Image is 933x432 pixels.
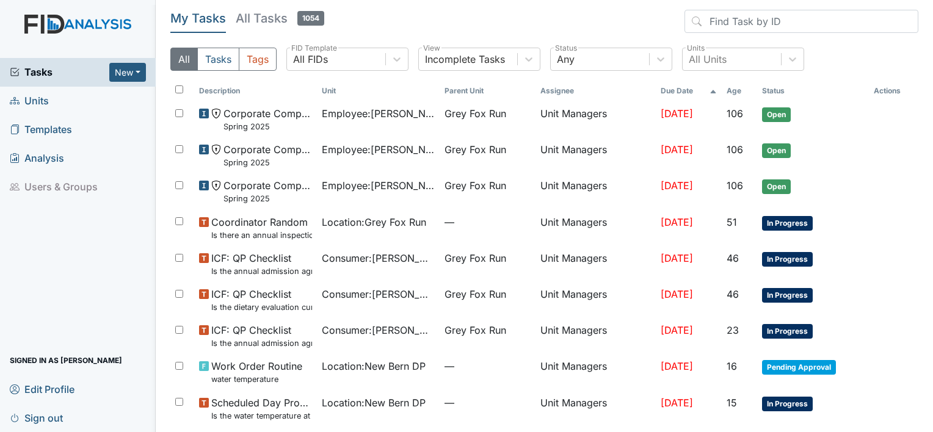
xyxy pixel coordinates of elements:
td: Unit Managers [535,354,656,390]
span: ICF: QP Checklist Is the annual admission agreement current? (document the date in the comment se... [211,251,312,277]
span: ICF: QP Checklist Is the dietary evaluation current? (document the date in the comment section) [211,287,312,313]
h5: My Tasks [170,10,226,27]
span: 16 [727,360,737,372]
span: Work Order Routine water temperature [211,359,302,385]
span: Grey Fox Run [445,287,506,301]
span: In Progress [762,324,813,339]
small: Spring 2025 [223,193,312,204]
span: 23 [727,324,739,336]
span: [DATE] [661,179,693,192]
span: Corporate Compliance Spring 2025 [223,106,312,132]
span: 51 [727,216,737,228]
th: Toggle SortBy [440,81,535,101]
span: Templates [10,120,72,139]
small: water temperature [211,373,302,385]
span: [DATE] [661,143,693,156]
td: Unit Managers [535,246,656,282]
span: Location : New Bern DP [322,395,426,410]
span: [DATE] [661,216,693,228]
span: In Progress [762,252,813,267]
span: Signed in as [PERSON_NAME] [10,351,122,370]
span: Edit Profile [10,380,74,398]
span: — [445,395,531,410]
span: 15 [727,397,737,409]
span: 1054 [297,11,324,26]
span: [DATE] [661,324,693,336]
small: Is the annual admission agreement current? (document the date in the comment section) [211,265,312,277]
span: Employee : [PERSON_NAME][GEOGRAPHIC_DATA] [322,178,435,193]
span: — [445,215,531,229]
span: Open [762,179,791,194]
span: Grey Fox Run [445,142,506,157]
span: Location : Grey Fox Run [322,215,426,229]
div: Type filter [170,48,277,71]
button: Tasks [197,48,239,71]
span: Employee : [PERSON_NAME] [322,142,435,157]
button: New [109,63,146,82]
span: [DATE] [661,252,693,264]
span: 106 [727,107,743,120]
span: In Progress [762,216,813,231]
th: Toggle SortBy [722,81,757,101]
span: Open [762,143,791,158]
th: Toggle SortBy [656,81,722,101]
div: Any [557,52,575,67]
span: Open [762,107,791,122]
span: Corporate Compliance Spring 2025 [223,142,312,168]
small: Is there an annual inspection of the Security and Fire alarm system on file? [211,229,312,241]
span: In Progress [762,288,813,303]
small: Spring 2025 [223,157,312,168]
th: Toggle SortBy [317,81,440,101]
div: All Units [689,52,727,67]
span: Grey Fox Run [445,323,506,337]
span: Consumer : [PERSON_NAME] [322,323,435,337]
th: Actions [869,81,918,101]
td: Unit Managers [535,210,656,246]
span: In Progress [762,397,813,411]
span: [DATE] [661,107,693,120]
small: Is the water temperature at the kitchen sink between 100 to 110 degrees? [211,410,312,422]
span: 106 [727,143,743,156]
th: Assignee [535,81,656,101]
input: Toggle All Rows Selected [175,85,183,93]
span: Analysis [10,149,64,168]
td: Unit Managers [535,318,656,354]
td: Unit Managers [535,137,656,173]
button: All [170,48,198,71]
span: Grey Fox Run [445,251,506,265]
a: Tasks [10,65,109,79]
small: Spring 2025 [223,121,312,132]
span: 46 [727,288,739,300]
h5: All Tasks [236,10,324,27]
span: Sign out [10,408,63,427]
span: [DATE] [661,360,693,372]
div: Incomplete Tasks [425,52,505,67]
small: Is the annual admission agreement current? (document the date in the comment section) [211,337,312,349]
button: Tags [239,48,277,71]
span: Pending Approval [762,360,836,375]
td: Unit Managers [535,282,656,318]
span: Location : New Bern DP [322,359,426,373]
small: Is the dietary evaluation current? (document the date in the comment section) [211,301,312,313]
span: [DATE] [661,288,693,300]
td: Unit Managers [535,391,656,427]
th: Toggle SortBy [194,81,317,101]
span: 46 [727,252,739,264]
span: — [445,359,531,373]
span: 106 [727,179,743,192]
span: Corporate Compliance Spring 2025 [223,178,312,204]
span: ICF: QP Checklist Is the annual admission agreement current? (document the date in the comment se... [211,323,312,349]
span: Grey Fox Run [445,106,506,121]
span: [DATE] [661,397,693,409]
span: Employee : [PERSON_NAME] [322,106,435,121]
span: Consumer : [PERSON_NAME] [322,251,435,265]
input: Find Task by ID [684,10,918,33]
span: Consumer : [PERSON_NAME] [322,287,435,301]
span: Units [10,92,49,110]
span: Scheduled Day Program Inspection Is the water temperature at the kitchen sink between 100 to 110 ... [211,395,312,422]
td: Unit Managers [535,173,656,209]
th: Toggle SortBy [757,81,869,101]
div: All FIDs [293,52,328,67]
span: Grey Fox Run [445,178,506,193]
